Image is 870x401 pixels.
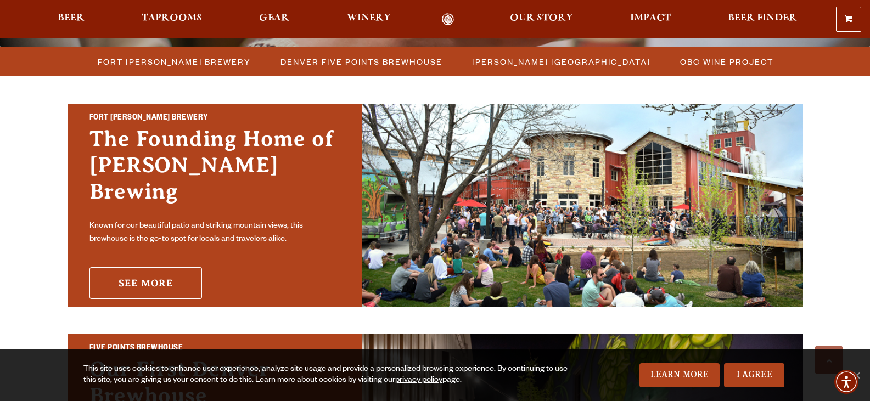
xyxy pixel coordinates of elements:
[623,13,678,26] a: Impact
[134,13,209,26] a: Taprooms
[673,54,779,70] a: OBC Wine Project
[503,13,580,26] a: Our Story
[630,14,671,22] span: Impact
[639,363,720,387] a: Learn More
[340,13,398,26] a: Winery
[680,54,773,70] span: OBC Wine Project
[259,14,289,22] span: Gear
[274,54,448,70] a: Denver Five Points Brewhouse
[724,363,784,387] a: I Agree
[428,13,469,26] a: Odell Home
[362,104,803,307] img: Fort Collins Brewery & Taproom'
[280,54,442,70] span: Denver Five Points Brewhouse
[347,14,391,22] span: Winery
[89,342,340,356] h2: Five Points Brewhouse
[89,220,340,246] p: Known for our beautiful patio and striking mountain views, this brewhouse is the go-to spot for l...
[465,54,656,70] a: [PERSON_NAME] [GEOGRAPHIC_DATA]
[728,14,797,22] span: Beer Finder
[834,370,858,394] div: Accessibility Menu
[98,54,251,70] span: Fort [PERSON_NAME] Brewery
[89,111,340,126] h2: Fort [PERSON_NAME] Brewery
[721,13,804,26] a: Beer Finder
[83,364,572,386] div: This site uses cookies to enhance user experience, analyze site usage and provide a personalized ...
[89,267,202,299] a: See More
[58,14,85,22] span: Beer
[252,13,296,26] a: Gear
[472,54,650,70] span: [PERSON_NAME] [GEOGRAPHIC_DATA]
[89,126,340,216] h3: The Founding Home of [PERSON_NAME] Brewing
[815,346,843,374] a: Scroll to top
[510,14,573,22] span: Our Story
[50,13,92,26] a: Beer
[142,14,202,22] span: Taprooms
[91,54,256,70] a: Fort [PERSON_NAME] Brewery
[395,376,442,385] a: privacy policy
